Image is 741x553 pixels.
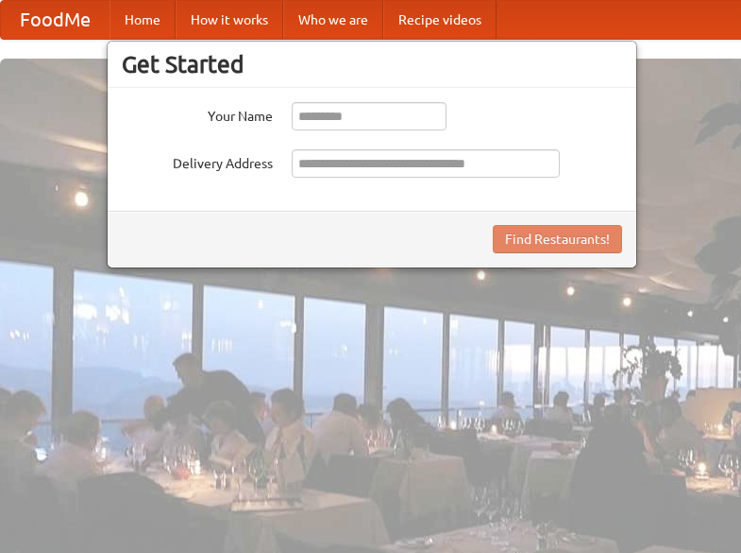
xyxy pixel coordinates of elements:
[109,1,176,39] a: Home
[283,1,383,39] a: Who we are
[176,1,283,39] a: How it works
[122,102,273,126] label: Your Name
[383,1,497,39] a: Recipe videos
[1,1,109,39] a: FoodMe
[493,225,622,253] button: Find Restaurants!
[122,149,273,173] label: Delivery Address
[122,50,622,78] h3: Get Started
